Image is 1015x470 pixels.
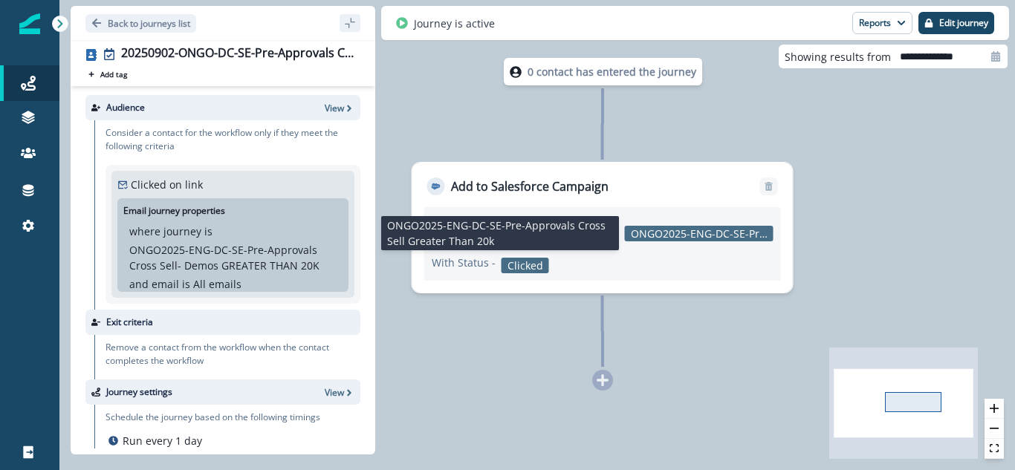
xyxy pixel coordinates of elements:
[106,316,153,329] p: Exit criteria
[121,46,354,62] div: 20250902-ONGO-DC-SE-Pre-Approvals Cross Sell GREATER THAN 20K /STATUS: CLICKED
[340,14,360,32] button: sidebar collapse toggle
[100,70,127,79] p: Add tag
[985,399,1004,419] button: zoom in
[108,17,190,30] p: Back to journeys list
[985,439,1004,459] button: fit view
[123,204,225,218] p: Email journey properties
[502,258,549,273] p: Clicked
[204,223,213,239] p: is
[939,18,988,28] p: Edit journey
[123,433,202,448] p: Run every 1 day
[85,68,130,80] button: Add tag
[852,12,912,34] button: Reports
[325,386,354,399] button: View
[193,276,241,292] p: All emails
[129,223,201,239] p: where journey
[325,386,344,399] p: View
[460,58,745,85] div: 0 contact has entered the journey
[985,419,1004,439] button: zoom out
[603,88,603,160] g: Edge from node-dl-count to 72fd57bd-2963-49d8-be71-73f3f536a941
[106,341,360,368] p: Remove a contact from the workflow when the contact completes the workflow
[182,276,190,292] p: is
[106,411,320,424] p: Schedule the journey based on the following timings
[106,126,360,153] p: Consider a contact for the workflow only if they meet the following criteria
[528,64,696,79] p: 0 contact has entered the journey
[106,385,172,399] p: Journey settings
[432,255,496,270] p: With Status -
[603,296,603,367] g: Edge from 72fd57bd-2963-49d8-be71-73f3f536a941 to node-add-under-156dd6b4-89f8-42bc-8de3-9bfc243c...
[325,102,354,114] button: View
[414,16,495,31] p: Journey is active
[325,102,344,114] p: View
[129,242,337,273] p: ONGO2025-ENG-DC-SE-Pre-Approvals Cross Sell- Demos GREATER THAN 20K
[918,12,994,34] button: Edit journey
[412,162,794,293] div: Add to Salesforce CampaignRemoveAdd Contact to campaign identified by -ONGO2025-ENG-DC-SE-Pre-App...
[85,14,196,33] button: Go back
[106,101,145,114] p: Audience
[129,276,179,292] p: and email
[451,177,609,195] p: Add to Salesforce Campaign
[785,49,891,65] p: Showing results from
[432,215,619,246] p: Add Contact to campaign identified by -
[625,226,774,241] p: ONGO2025-ENG-DC-SE-Pre-Approvals Cross Sell Greater Than 20k
[19,13,40,34] img: Inflection
[131,177,203,192] p: Clicked on link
